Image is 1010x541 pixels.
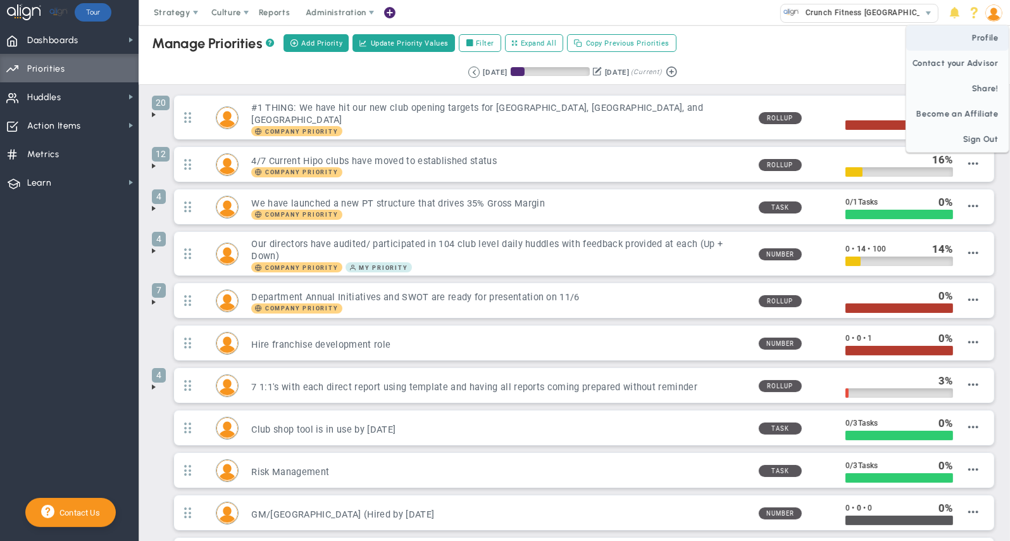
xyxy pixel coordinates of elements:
[251,102,748,126] h3: #1 THING: We have hit our new club opening targets for [GEOGRAPHIC_DATA], [GEOGRAPHIC_DATA], and ...
[850,461,853,470] span: /
[27,27,78,54] span: Dashboards
[938,289,953,303] div: %
[216,417,239,440] div: Wes Hodgson
[938,195,953,209] div: %
[863,334,866,343] span: •
[873,245,886,253] span: 100
[152,232,166,246] span: 4
[251,126,342,136] span: Company Priority
[459,34,501,52] label: Filter
[27,170,51,196] span: Learn
[216,290,238,312] img: Wes Hodgson
[850,418,853,428] span: /
[938,374,945,387] span: 3
[251,210,342,220] span: Company Priority
[152,368,166,383] span: 4
[154,8,190,17] span: Strategy
[483,67,507,78] div: [DATE]
[265,265,339,271] span: Company Priority
[868,245,870,253] span: •
[857,245,866,253] span: 14
[359,265,408,271] span: My Priority
[211,8,241,17] span: Culture
[27,84,61,111] span: Huddles
[857,334,861,343] span: 0
[938,196,945,208] span: 0
[759,112,802,124] span: Rollup
[850,197,853,207] span: /
[216,375,238,397] img: Wes Hodgson
[511,67,590,76] div: Period Progress: 18% Day 13 of 69 with 56 remaining.
[371,38,449,49] span: Update Priority Values
[27,141,59,168] span: Metrics
[938,459,945,472] span: 0
[265,212,339,218] span: Company Priority
[216,243,238,265] img: Andrew Wood
[906,76,1009,101] span: Share!
[863,504,866,512] span: •
[251,291,748,303] h3: Department Annual Initiatives and SWOT are ready for presentation on 11/6
[759,159,802,171] span: Rollup
[938,290,945,302] span: 0
[216,196,239,219] div: Tara Gusmanis
[216,459,239,482] div: Tara Gusmanis
[251,303,342,314] span: Company Priority
[251,167,342,177] span: Company Priority
[301,38,342,49] span: Add Priority
[216,332,239,355] div: Wes Hodgson
[938,331,953,345] div: %
[251,466,748,478] h3: Risk Management
[216,153,239,176] div: sharon johnny
[251,238,748,262] h3: Our directors have audited/ participated in 104 club level daily huddles with feedback provided a...
[251,262,342,272] span: Company Priority
[216,154,238,175] img: sharon johnny
[216,417,238,439] img: Wes Hodgson
[759,201,802,213] span: Task
[216,502,238,524] img: Daniel Rao
[265,169,339,175] span: Company Priority
[152,283,166,298] span: 7
[906,101,1009,127] span: Become an Affiliate
[852,504,854,512] span: •
[352,34,455,52] button: Update Priority Values
[852,245,854,253] span: •
[759,465,802,477] span: Task
[906,51,1009,76] span: Contact your Advisor
[759,248,802,260] span: Number
[759,295,802,307] span: Rollup
[216,107,238,129] img: Karen Gutteridge
[932,243,945,255] span: 14
[759,380,802,392] span: Rollup
[521,38,557,49] span: Expand All
[216,502,239,525] div: Daniel Rao
[938,374,953,388] div: %
[54,508,100,518] span: Contact Us
[27,113,81,139] span: Action Items
[251,424,748,436] h3: Club shop tool is in use by [DATE]
[845,198,878,207] span: 0 1
[845,419,878,428] span: 0 3
[216,460,238,481] img: Tara Gusmanis
[265,305,339,312] span: Company Priority
[631,67,661,78] span: (Current)
[932,153,954,167] div: %
[586,38,670,49] span: Copy Previous Priorities
[985,4,1002,22] img: 207957.Person.photo
[938,417,945,430] span: 0
[845,461,878,470] span: 0 3
[759,423,802,435] span: Task
[251,509,748,521] h3: GM/[GEOGRAPHIC_DATA] (Hired by [DATE]
[251,198,748,210] h3: We have launched a new PT structure that drives 35% Gross Margin
[216,290,239,312] div: Wes Hodgson
[845,245,850,253] span: 0
[858,419,878,428] span: Tasks
[759,338,802,350] span: Number
[799,4,943,21] span: Crunch Fitness [GEOGRAPHIC_DATA]
[152,189,166,204] span: 4
[251,339,748,351] h3: Hire franchise development role
[845,334,850,343] span: 0
[845,504,850,512] span: 0
[938,501,953,515] div: %
[868,504,872,512] span: 0
[216,374,239,397] div: Wes Hodgson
